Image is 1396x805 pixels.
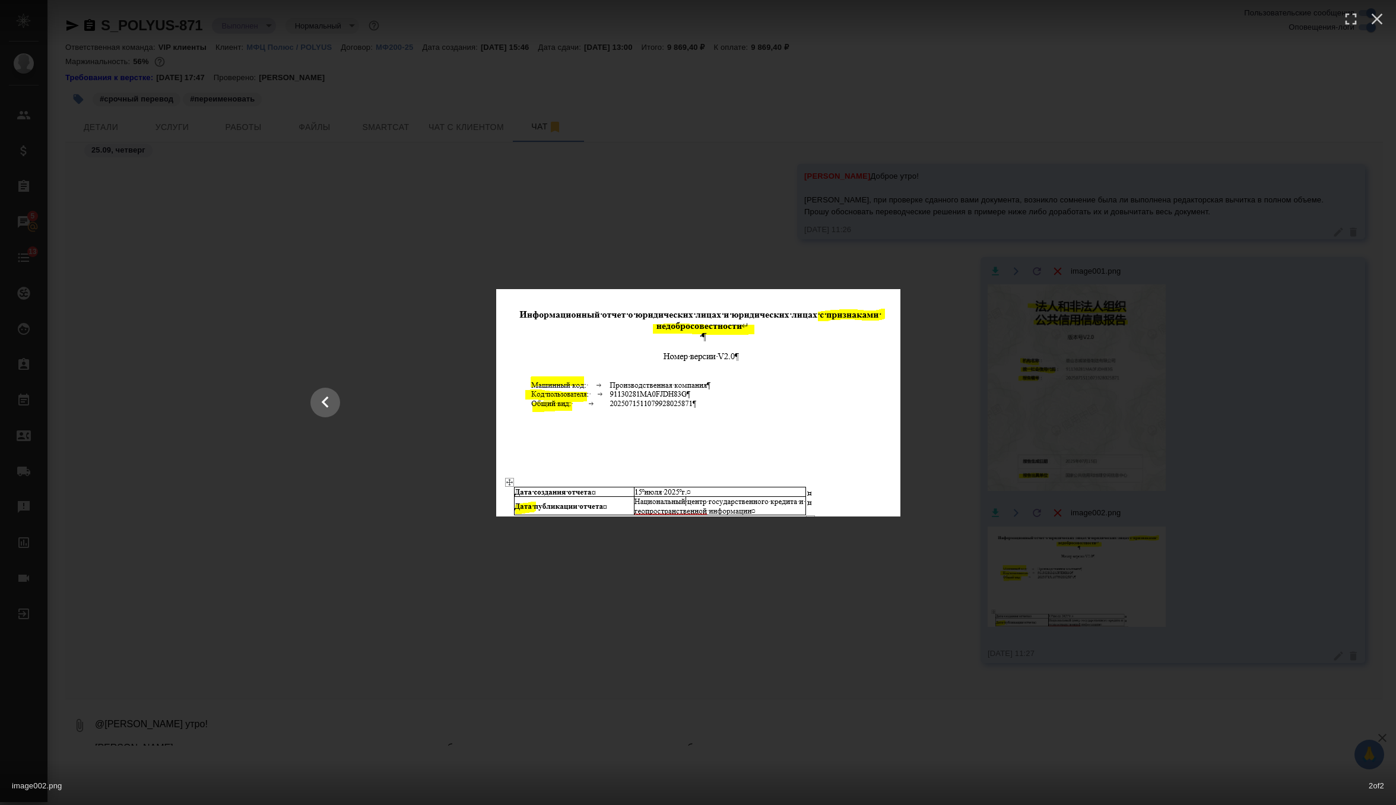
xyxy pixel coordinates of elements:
button: Close (esc) [1364,6,1390,32]
button: Enter fullscreen (f) [1338,6,1364,32]
button: Show slide 1 of 2 [310,388,340,417]
img: image002.png [496,289,900,516]
span: 2 of 2 [1369,779,1384,793]
span: image002.png [12,781,62,790]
